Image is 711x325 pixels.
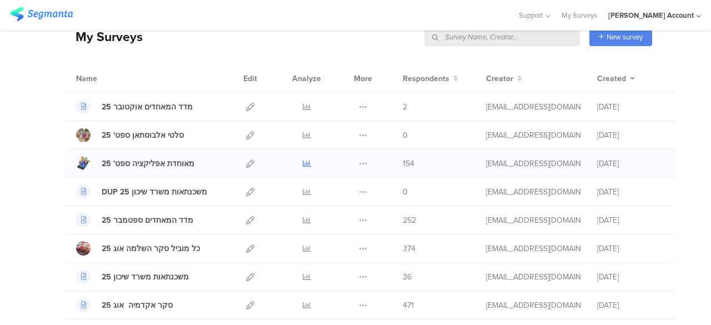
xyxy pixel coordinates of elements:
[403,73,449,84] span: Respondents
[76,241,200,256] a: כל מוביל סקר השלמה אוג 25
[403,158,414,169] span: 154
[597,101,664,113] div: [DATE]
[102,129,184,141] div: סלטי אלבוסתאן ספט' 25
[597,214,664,226] div: [DATE]
[102,101,193,113] div: 25 מדד המאחדים אוקטובר
[76,156,194,171] a: מאוחדת אפליקציה ספט' 25
[486,271,580,283] div: afkar2005@gmail.com
[608,10,694,21] div: [PERSON_NAME] Account
[597,271,664,283] div: [DATE]
[597,73,635,84] button: Created
[64,27,143,46] div: My Surveys
[76,213,193,227] a: מדד המאחדים ספטמבר 25
[102,186,207,198] div: DUP משכנתאות משרד שיכון 25
[597,73,626,84] span: Created
[597,243,664,254] div: [DATE]
[403,101,407,113] span: 2
[10,7,73,21] img: segmanta logo
[351,64,375,92] div: More
[486,158,580,169] div: afkar2005@gmail.com
[76,128,184,142] a: סלטי אלבוסתאן ספט' 25
[76,99,193,114] a: 25 מדד המאחדים אוקטובר
[403,243,415,254] span: 374
[486,243,580,254] div: afkar2005@gmail.com
[597,299,664,311] div: [DATE]
[76,269,189,284] a: משכנתאות משרד שיכון 25
[486,129,580,141] div: afkar2005@gmail.com
[486,73,513,84] span: Creator
[597,129,664,141] div: [DATE]
[76,184,207,199] a: DUP משכנתאות משרד שיכון 25
[403,129,408,141] span: 0
[403,271,412,283] span: 36
[76,298,173,312] a: סקר אקדמיה אוג 25
[403,299,414,311] span: 471
[102,158,194,169] div: מאוחדת אפליקציה ספט' 25
[403,214,416,226] span: 252
[76,73,143,84] div: Name
[424,28,580,46] input: Survey Name, Creator...
[597,186,664,198] div: [DATE]
[238,64,262,92] div: Edit
[486,214,580,226] div: afkar2005@gmail.com
[403,73,458,84] button: Respondents
[403,186,408,198] span: 0
[607,32,643,42] span: New survey
[290,64,323,92] div: Analyze
[486,186,580,198] div: afkar2005@gmail.com
[597,158,664,169] div: [DATE]
[519,10,543,21] span: Support
[486,299,580,311] div: afkar2005@gmail.com
[486,101,580,113] div: afkar2005@gmail.com
[102,243,200,254] div: כל מוביל סקר השלמה אוג 25
[102,299,173,311] div: סקר אקדמיה אוג 25
[486,73,522,84] button: Creator
[102,271,189,283] div: משכנתאות משרד שיכון 25
[102,214,193,226] div: מדד המאחדים ספטמבר 25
